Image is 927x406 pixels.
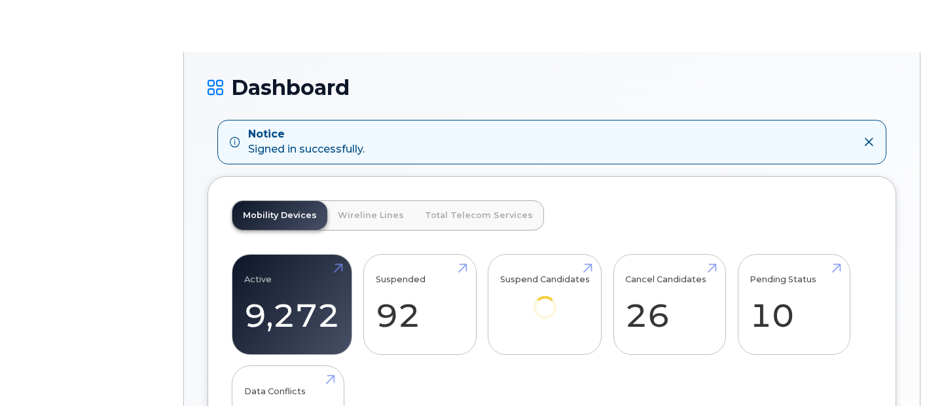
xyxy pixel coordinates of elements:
[327,201,414,230] a: Wireline Lines
[248,127,365,142] strong: Notice
[750,261,838,348] a: Pending Status 10
[414,201,543,230] a: Total Telecom Services
[376,261,464,348] a: Suspended 92
[500,261,590,337] a: Suspend Candidates
[625,261,714,348] a: Cancel Candidates 26
[208,76,896,99] h1: Dashboard
[244,261,340,348] a: Active 9,272
[232,201,327,230] a: Mobility Devices
[248,127,365,157] div: Signed in successfully.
